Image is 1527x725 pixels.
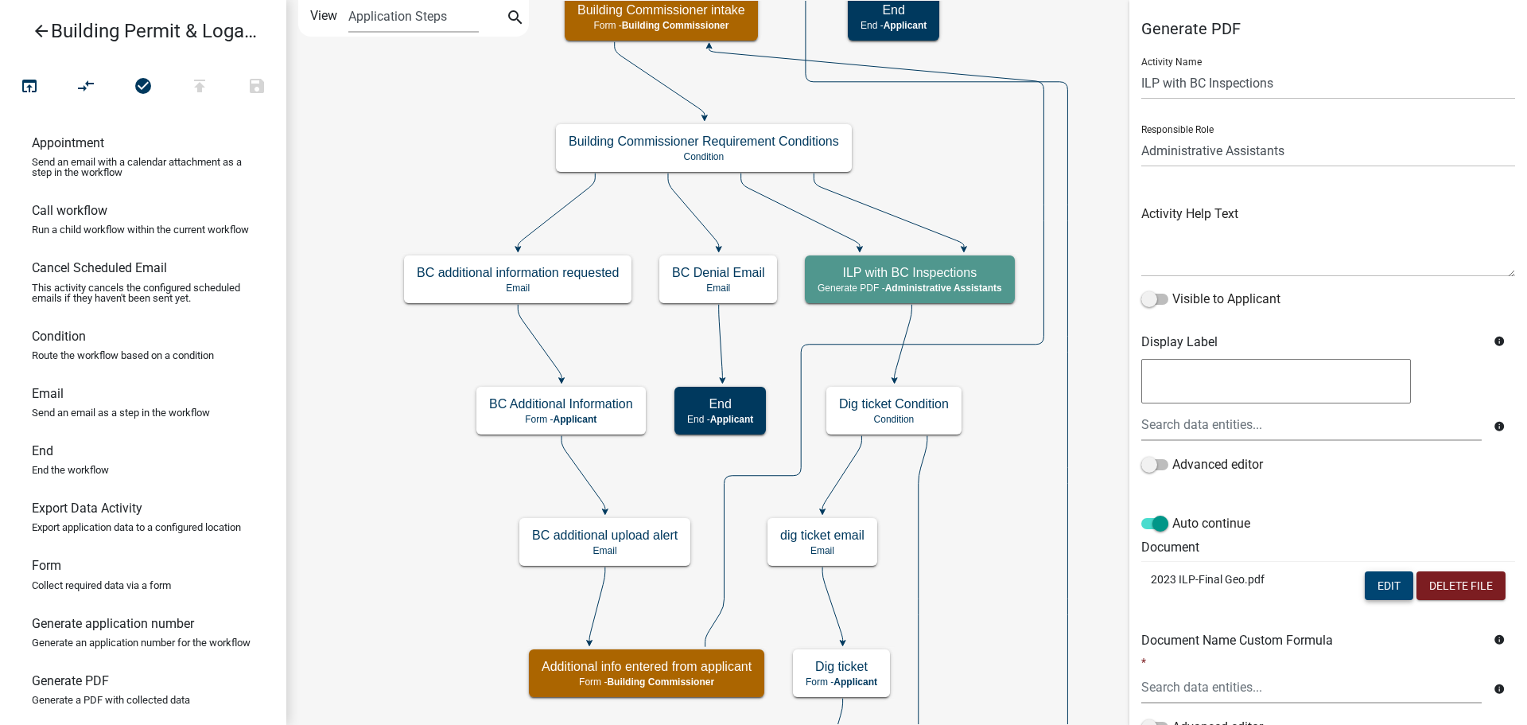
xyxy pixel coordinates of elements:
[32,522,241,532] p: Export application data to a configured location
[247,76,266,99] i: save
[32,21,51,44] i: arrow_back
[1141,514,1250,533] label: Auto continue
[1141,290,1280,309] label: Visible to Applicant
[32,501,142,516] h6: Export Data Activity
[542,659,752,674] h5: Additional info entered from applicant
[577,20,745,31] p: Form -
[13,13,261,49] a: Building Permit & Logansport Improvement Location Permit
[32,407,210,418] p: Send an email as a step in the workflow
[839,414,949,425] p: Condition
[417,283,619,294] p: Email
[32,386,64,401] h6: Email
[672,265,764,280] h5: BC Denial Email
[417,265,619,280] h5: BC additional information requested
[818,265,1002,280] h5: ILP with BC Inspections
[32,224,249,235] p: Run a child workflow within the current workflow
[489,414,633,425] p: Form -
[503,6,528,32] button: search
[1141,633,1482,648] h6: Document Name Custom Formula
[77,76,96,99] i: compare_arrows
[32,695,190,705] p: Generate a PDF with collected data
[1494,634,1505,645] i: info
[1141,334,1482,349] h6: Display Label
[1141,19,1515,38] h5: Generate PDF
[57,70,115,104] button: Auto Layout
[1141,671,1482,704] input: Search data entities...
[1494,421,1505,432] i: info
[32,260,167,275] h6: Cancel Scheduled Email
[32,157,254,177] p: Send an email with a calendar attachment as a step in the workflow
[687,396,753,411] h5: End
[32,283,254,303] p: This activity cancels the configured scheduled emails if they haven't been sent yet.
[115,70,172,104] button: No problems
[577,2,745,18] h5: Building Commissioner intake
[1365,571,1413,600] button: Edit
[32,637,251,648] p: Generate an application number for the workflow
[32,580,171,591] p: Collect required data via a form
[1151,571,1301,588] p: 2023 ILP-Final Geo.pdf
[32,350,214,361] p: Route the workflow based on a condition
[506,8,525,30] i: search
[861,2,927,18] h5: End
[1416,571,1506,600] button: Delete File
[710,414,754,425] span: Applicant
[672,283,764,294] p: Email
[1141,408,1482,441] input: Search data entities...
[1141,540,1515,555] h6: Document
[228,70,286,104] button: Save
[32,616,194,631] h6: Generate application number
[780,545,865,556] p: Email
[1494,684,1505,695] i: info
[687,414,753,425] p: End -
[1,70,58,104] button: Test Workflow
[569,134,839,149] h5: Building Commissioner Requirement Conditions
[171,70,228,104] button: Publish
[806,676,877,688] p: Form -
[134,76,153,99] i: check_circle
[1494,336,1505,347] i: info
[542,676,752,688] p: Form -
[818,283,1002,294] p: Generate PDF -
[32,329,86,344] h6: Condition
[20,76,39,99] i: open_in_browser
[622,20,729,31] span: Building Commissioner
[885,283,1002,294] span: Administrative Assistants
[532,545,678,556] p: Email
[32,443,53,458] h6: End
[1,70,286,108] div: Workflow actions
[861,20,927,31] p: End -
[1141,455,1263,474] label: Advanced editor
[32,465,109,475] p: End the workflow
[489,396,633,411] h5: BC Additional Information
[839,396,949,411] h5: Dig ticket Condition
[780,528,865,543] h5: dig ticket email
[532,528,678,543] h5: BC additional upload alert
[190,76,209,99] i: publish
[32,135,104,150] h6: Appointment
[806,659,877,674] h5: Dig ticket
[32,558,61,573] h6: Form
[569,151,839,162] p: Condition
[32,673,109,688] h6: Generate PDF
[884,20,927,31] span: Applicant
[554,414,597,425] span: Applicant
[607,676,714,688] span: Building Commissioner
[32,203,107,218] h6: Call workflow
[833,676,877,688] span: Applicant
